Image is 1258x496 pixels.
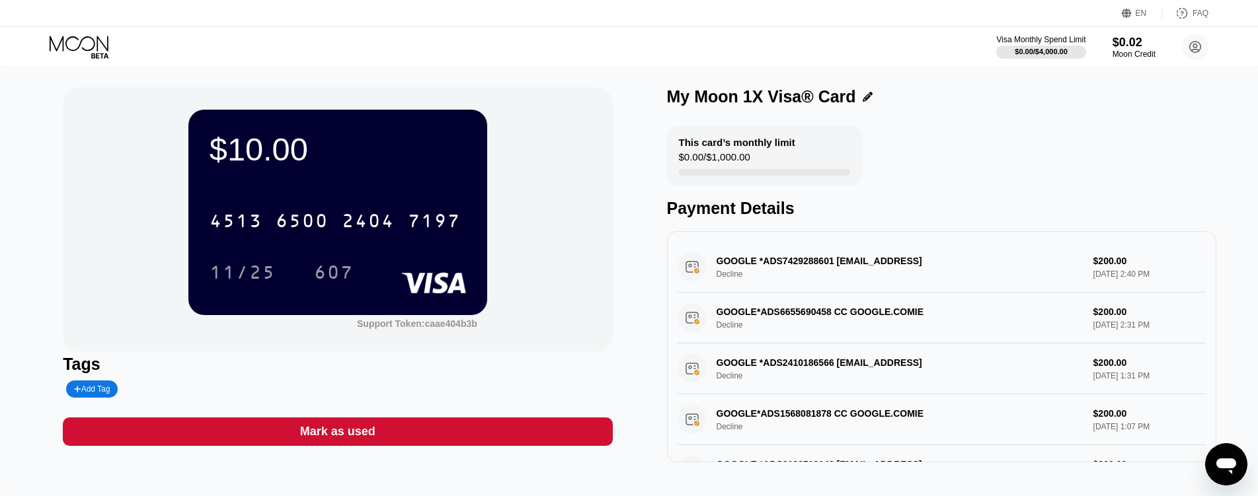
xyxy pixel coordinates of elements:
div: Add Tag [74,384,110,394]
div: 6500 [276,212,329,233]
div: Visa Monthly Spend Limit$0.00/$4,000.00 [996,35,1085,59]
div: FAQ [1193,9,1208,18]
div: EN [1122,7,1162,20]
div: 4513 [210,212,262,233]
div: Tags [63,355,612,374]
div: Moon Credit [1113,50,1156,59]
div: 11/25 [200,256,286,289]
div: This card’s monthly limit [679,137,795,148]
div: 2404 [342,212,395,233]
iframe: Button to launch messaging window [1205,443,1247,485]
div: 4513650024047197 [202,204,469,237]
div: 7197 [408,212,461,233]
div: EN [1136,9,1147,18]
div: Mark as used [63,417,612,446]
div: $10.00 [210,131,466,168]
div: 11/25 [210,264,276,285]
div: $0.02Moon Credit [1113,36,1156,59]
div: Visa Monthly Spend Limit [996,35,1085,44]
div: $0.02 [1113,36,1156,50]
div: My Moon 1X Visa® Card [667,87,856,106]
div: Mark as used [300,424,375,439]
div: 607 [304,256,364,289]
div: $0.00 / $4,000.00 [1015,48,1068,55]
div: 607 [314,264,354,285]
div: Support Token: caae404b3b [357,318,477,329]
div: Support Token:caae404b3b [357,318,477,329]
div: $0.00 / $1,000.00 [679,151,750,169]
div: Add Tag [66,380,118,398]
div: Payment Details [667,199,1216,218]
div: FAQ [1162,7,1208,20]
